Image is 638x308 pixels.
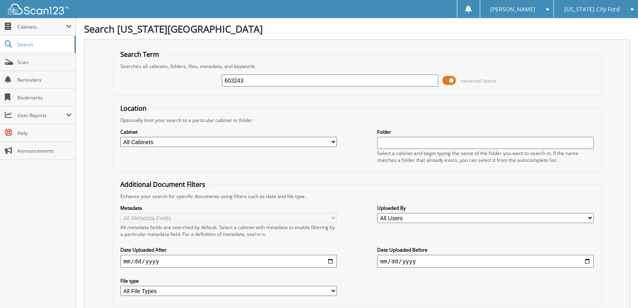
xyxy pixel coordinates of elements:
[17,41,70,48] span: Search
[17,59,72,66] span: Scan
[377,205,594,211] label: Uploaded By
[17,94,72,101] span: Bookmarks
[116,117,598,124] div: Optionally limit your search to a particular cabinet or folder
[116,63,598,70] div: Searches all cabinets, folders, files, metadata, and keywords
[564,7,620,12] span: [US_STATE] City Ford
[598,269,638,308] iframe: Chat Widget
[120,128,337,135] label: Cabinet
[8,4,68,14] img: scan123-logo-white.svg
[120,255,337,268] input: start
[17,112,66,119] span: User Reports
[116,50,163,59] legend: Search Term
[116,193,598,200] div: Enhance your search for specific documents using filters such as date and file type.
[116,104,151,113] legend: Location
[377,150,594,163] div: Select a cabinet and begin typing the name of the folder you want to search in. If the name match...
[120,277,337,284] label: File type
[17,23,66,30] span: Cabinets
[377,128,594,135] label: Folder
[377,246,594,253] label: Date Uploaded Before
[460,78,496,84] span: Advanced Search
[84,22,630,35] h1: Search [US_STATE][GEOGRAPHIC_DATA]
[120,224,337,238] div: All metadata fields are searched by default. Select a cabinet with metadata to enable filtering b...
[377,255,594,268] input: end
[490,7,535,12] span: [PERSON_NAME]
[17,76,72,83] span: Reminders
[116,180,209,189] legend: Additional Document Filters
[255,231,265,238] a: here
[17,130,72,136] span: Help
[120,205,337,211] label: Metadata
[17,147,72,154] span: Announcements
[120,246,337,253] label: Date Uploaded After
